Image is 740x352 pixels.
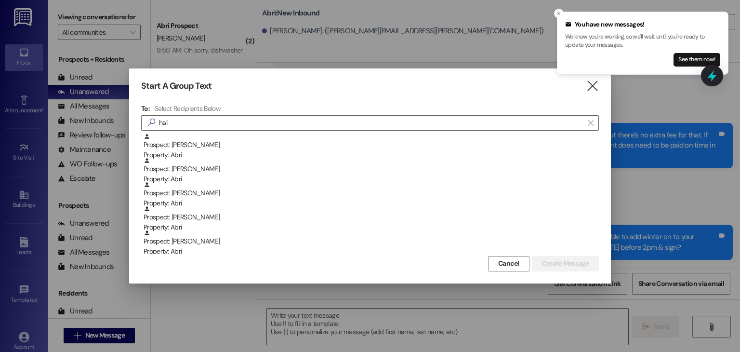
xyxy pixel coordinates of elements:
button: Clear text [583,116,598,130]
button: Create Message [532,256,599,271]
h3: To: [141,104,150,113]
button: Close toast [554,9,564,18]
p: We know you're working, so we'll wait until you're ready to update your messages. [565,33,720,50]
h4: Select Recipients Below [155,104,221,113]
div: Prospect: [PERSON_NAME]Property: Abri [141,205,599,230]
div: Prospect: [PERSON_NAME] [144,230,599,257]
div: Prospect: [PERSON_NAME] [144,181,599,209]
i:  [588,119,593,127]
input: Search for any contact or apartment [159,116,583,130]
div: Prospect: [PERSON_NAME] [144,157,599,185]
i:  [586,81,599,91]
div: Property: Abri [144,222,599,232]
button: Cancel [488,256,529,271]
div: Property: Abri [144,246,599,257]
div: Prospect: [PERSON_NAME]Property: Abri [141,157,599,181]
span: Cancel [498,258,519,269]
div: Prospect: [PERSON_NAME] [144,133,599,161]
div: Property: Abri [144,150,599,160]
button: See them now! [674,53,720,67]
h3: Start A Group Text [141,81,211,92]
div: Property: Abri [144,198,599,208]
span: Create Message [542,258,589,269]
div: You have new messages! [565,20,720,29]
div: Prospect: [PERSON_NAME]Property: Abri [141,230,599,254]
i:  [144,118,159,128]
div: Prospect: [PERSON_NAME]Property: Abri [141,133,599,157]
div: Prospect: [PERSON_NAME] [144,205,599,233]
div: Property: Abri [144,174,599,184]
div: Prospect: [PERSON_NAME]Property: Abri [141,181,599,205]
